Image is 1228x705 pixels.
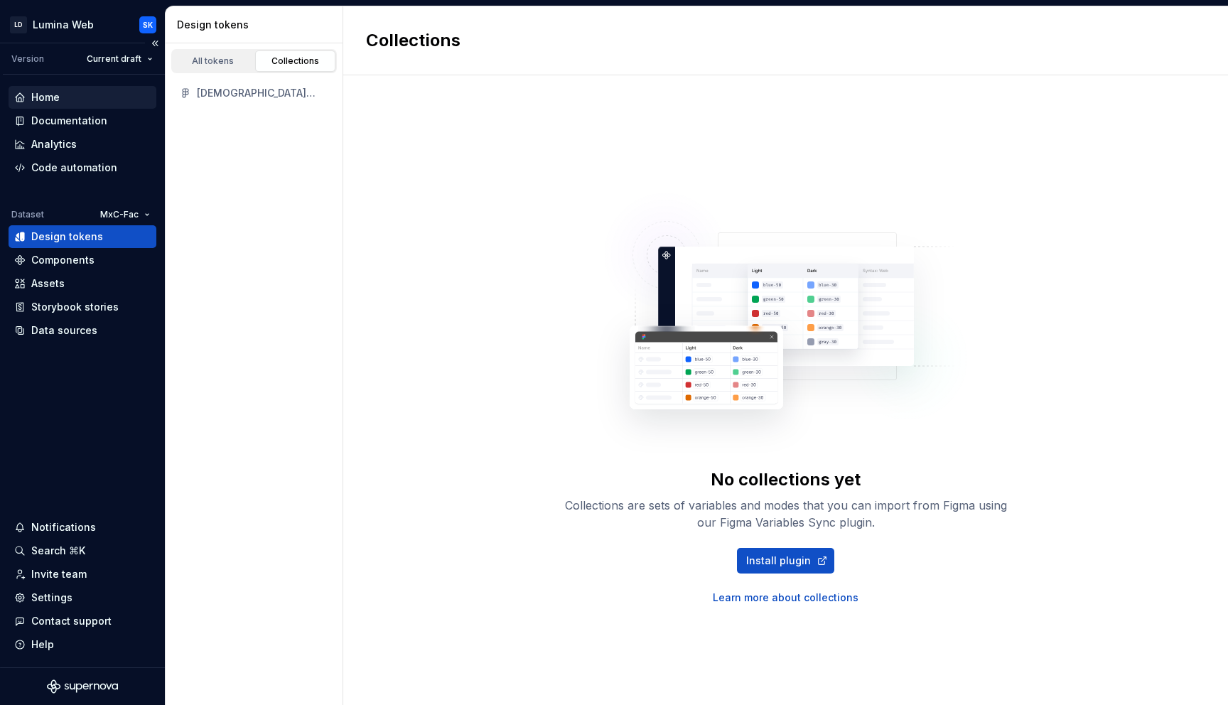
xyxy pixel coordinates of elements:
a: Assets [9,272,156,295]
a: Settings [9,586,156,609]
button: Help [9,633,156,656]
div: Help [31,637,54,652]
svg: Supernova Logo [47,679,118,694]
span: MxC-Fac [100,209,139,220]
a: Storybook stories [9,296,156,318]
div: Collections are sets of variables and modes that you can import from Figma using our Figma Variab... [559,497,1013,531]
button: Contact support [9,610,156,633]
div: Storybook stories [31,300,119,314]
div: Components [31,253,95,267]
a: Code automation [9,156,156,179]
div: Collections [260,55,331,67]
button: Collapse sidebar [145,33,165,53]
a: Components [9,249,156,271]
a: Design tokens [9,225,156,248]
div: Code automation [31,161,117,175]
button: Search ⌘K [9,539,156,562]
div: LD [10,16,27,33]
div: Contact support [31,614,112,628]
button: MxC-Fac [94,205,156,225]
span: Current draft [87,53,141,65]
div: [DEMOGRAPHIC_DATA] Web Tokens [197,86,328,100]
div: Assets [31,276,65,291]
div: Version [11,53,44,65]
div: Settings [31,591,72,605]
div: Notifications [31,520,96,534]
a: Documentation [9,109,156,132]
h2: Collections [366,29,460,52]
a: Invite team [9,563,156,586]
div: Search ⌘K [31,544,85,558]
a: Learn more about collections [713,591,858,605]
div: Analytics [31,137,77,151]
button: LDLumina WebSK [3,9,162,40]
a: Home [9,86,156,109]
div: Design tokens [177,18,337,32]
button: Notifications [9,516,156,539]
a: Install plugin [737,548,834,574]
div: Design tokens [31,230,103,244]
div: Dataset [11,209,44,220]
div: Data sources [31,323,97,338]
div: SK [143,19,153,31]
div: Lumina Web [33,18,94,32]
div: Home [31,90,60,104]
a: Data sources [9,319,156,342]
div: No collections yet [711,468,861,491]
div: Documentation [31,114,107,128]
button: Current draft [80,49,159,69]
span: Install plugin [746,554,811,568]
a: Analytics [9,133,156,156]
div: Invite team [31,567,87,581]
div: All tokens [178,55,249,67]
